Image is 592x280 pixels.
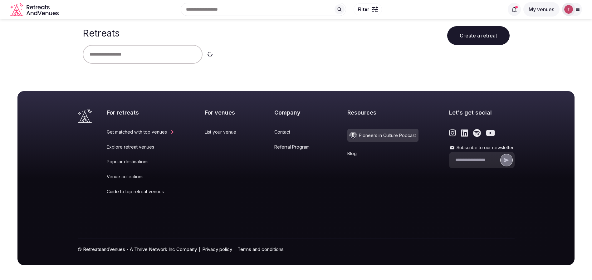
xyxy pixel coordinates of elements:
[107,189,174,195] a: Guide to top retreat venues
[205,109,244,116] h2: For venues
[78,238,515,265] div: © RetreatsandVenues - A Thrive Network Inc Company
[523,6,560,12] a: My venues
[486,129,495,137] a: Link to the retreats and venues Youtube page
[274,109,317,116] h2: Company
[523,2,560,17] button: My venues
[354,3,382,15] button: Filter
[347,129,418,142] a: Pioneers in Culture Podcast
[564,5,573,14] img: Thiago Martins
[107,174,174,180] a: Venue collections
[107,144,174,150] a: Explore retreat venues
[107,159,174,165] a: Popular destinations
[449,109,515,116] h2: Let's get social
[347,109,418,116] h2: Resources
[237,246,284,253] a: Terms and conditions
[10,2,60,17] a: Visit the homepage
[449,145,515,151] label: Subscribe to our newsletter
[274,144,317,150] a: Referral Program
[10,2,60,17] svg: Retreats and Venues company logo
[107,109,174,116] h2: For retreats
[83,27,120,39] h1: Retreats
[461,129,468,137] a: Link to the retreats and venues LinkedIn page
[447,26,510,45] button: Create a retreat
[78,109,92,123] a: Visit the homepage
[205,129,244,135] a: List your venue
[107,129,174,135] a: Get matched with top venues
[202,246,232,253] a: Privacy policy
[347,150,418,157] a: Blog
[449,129,456,137] a: Link to the retreats and venues Instagram page
[274,129,317,135] a: Contact
[473,129,481,137] a: Link to the retreats and venues Spotify page
[358,6,369,12] span: Filter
